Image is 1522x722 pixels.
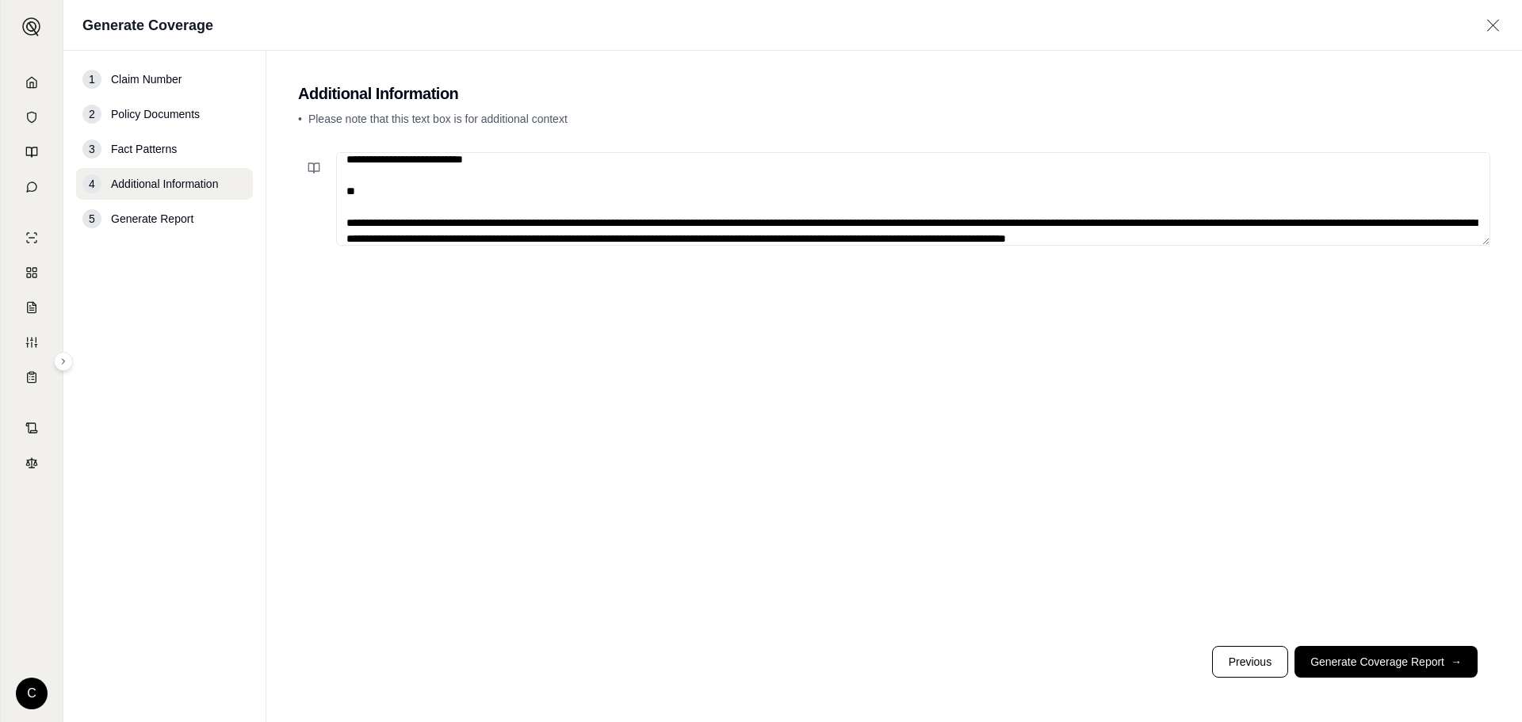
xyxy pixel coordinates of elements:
[16,678,48,709] div: C
[82,70,101,89] div: 1
[111,211,193,227] span: Generate Report
[22,17,41,36] img: Expand sidebar
[298,113,302,125] span: •
[82,14,213,36] h1: Generate Coverage
[1451,654,1462,670] span: →
[10,447,53,479] a: Legal Search Engine
[10,412,53,444] a: Contract Analysis
[10,292,53,323] a: Claim Coverage
[10,136,53,168] a: Prompt Library
[1212,646,1288,678] button: Previous
[82,174,101,193] div: 4
[10,101,53,133] a: Documents Vault
[10,361,53,393] a: Coverage Table
[10,257,53,288] a: Policy Comparisons
[1294,646,1478,678] button: Generate Coverage Report→
[82,139,101,159] div: 3
[10,222,53,254] a: Single Policy
[111,141,177,157] span: Fact Patterns
[16,11,48,43] button: Expand sidebar
[308,113,568,125] span: Please note that this text box is for additional context
[111,176,218,192] span: Additional Information
[10,171,53,203] a: Chat
[298,82,1490,105] h2: Additional Information
[82,105,101,124] div: 2
[54,352,73,371] button: Expand sidebar
[111,106,200,122] span: Policy Documents
[10,67,53,98] a: Home
[82,209,101,228] div: 5
[111,71,182,87] span: Claim Number
[10,327,53,358] a: Custom Report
